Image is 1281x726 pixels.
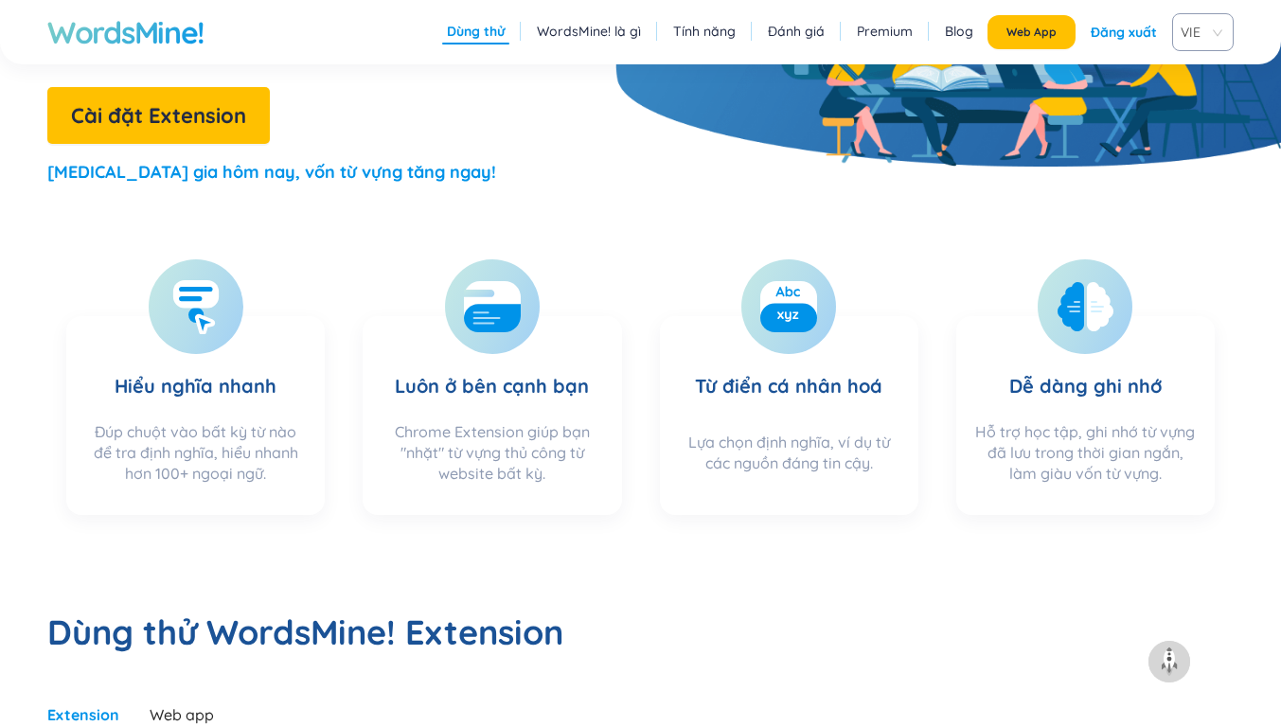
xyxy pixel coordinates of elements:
a: Đánh giá [768,22,825,41]
img: to top [1154,646,1184,677]
a: WordsMine! là gì [537,22,641,41]
div: Chrome Extension giúp bạn "nhặt" từ vựng thủ công từ website bất kỳ. [382,421,602,496]
a: WordsMine! [47,13,205,51]
button: Web App [987,15,1076,49]
div: Web app [150,704,214,725]
span: VIE [1181,18,1218,46]
span: Web App [1006,25,1057,40]
h3: Từ điển cá nhân hoá [695,335,882,422]
a: Blog [945,22,973,41]
button: Cài đặt Extension [47,87,270,144]
a: Cài đặt Extension [47,108,270,127]
a: Tính năng [673,22,736,41]
div: Lựa chọn định nghĩa, ví dụ từ các nguồn đáng tin cậy. [679,432,899,496]
div: Đúp chuột vào bất kỳ từ nào để tra định nghĩa, hiểu nhanh hơn 100+ ngoại ngữ. [85,421,306,496]
a: Dùng thử [447,22,505,41]
a: Premium [857,22,913,41]
h3: Dễ dàng ghi nhớ [1009,335,1162,412]
p: [MEDICAL_DATA] gia hôm nay, vốn từ vựng tăng ngay! [47,159,496,186]
h3: Luôn ở bên cạnh bạn [395,335,589,412]
h3: Hiểu nghĩa nhanh [115,335,276,412]
div: Extension [47,704,119,725]
h2: Dùng thử WordsMine! Extension [47,610,1234,655]
div: Đăng xuất [1091,15,1157,49]
span: Cài đặt Extension [71,99,246,133]
div: Hỗ trợ học tập, ghi nhớ từ vựng đã lưu trong thời gian ngắn, làm giàu vốn từ vựng. [975,421,1196,496]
